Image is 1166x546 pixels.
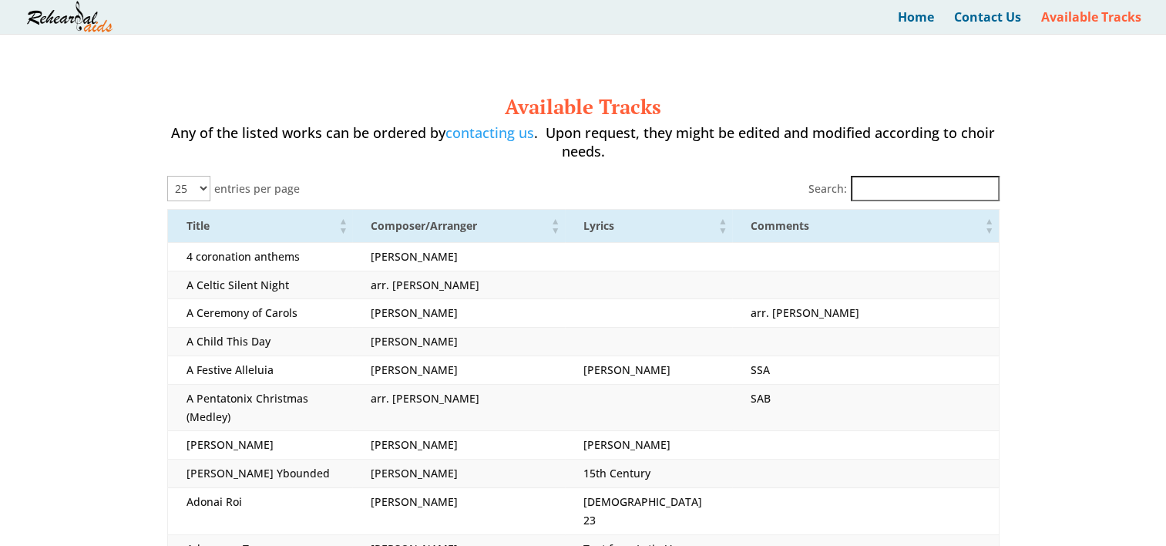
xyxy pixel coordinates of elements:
[352,299,564,328] td: [PERSON_NAME]
[583,218,614,233] span: Lyrics
[565,356,732,385] td: [PERSON_NAME]
[732,356,999,385] td: SSA
[352,460,564,488] td: [PERSON_NAME]
[167,356,352,385] td: A Festive Alleluia
[954,12,1021,34] a: Contact Us
[718,210,727,242] span: Lyrics: Activate to sort
[167,124,1000,175] p: Any of the listed works can be ordered by . Upon request, they might be edited and modified accor...
[338,210,348,242] span: Title: Activate to sort
[352,384,564,431] td: arr. [PERSON_NAME]
[167,431,352,460] td: [PERSON_NAME]
[505,93,661,120] span: Available Tracks
[808,180,847,198] label: Search:
[167,328,352,356] td: A Child This Day
[1041,12,1141,34] a: Available Tracks
[167,460,352,488] td: [PERSON_NAME] Ybounded
[371,218,477,233] span: Composer/Arranger
[985,210,994,242] span: Comments: Activate to sort
[732,384,999,431] td: SAB
[445,123,534,142] a: contacting us
[732,299,999,328] td: arr. [PERSON_NAME]
[352,356,564,385] td: [PERSON_NAME]
[352,431,564,460] td: [PERSON_NAME]
[167,299,352,328] td: A Ceremony of Carols
[565,431,732,460] td: [PERSON_NAME]
[214,180,300,198] label: entries per page
[167,271,352,299] td: A Celtic Silent Night
[352,271,564,299] td: arr. [PERSON_NAME]
[186,218,210,233] span: Title
[565,460,732,488] td: 15th Century
[352,488,564,535] td: [PERSON_NAME]
[167,242,352,271] td: 4 coronation anthems
[352,328,564,356] td: [PERSON_NAME]
[898,12,934,34] a: Home
[352,242,564,271] td: [PERSON_NAME]
[751,218,809,233] span: Comments
[167,384,352,431] td: A Pentatonix Christmas (Medley)
[167,488,352,535] td: Adonai Roi
[565,488,732,535] td: [DEMOGRAPHIC_DATA] 23
[551,210,560,242] span: Composer/Arranger: Activate to sort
